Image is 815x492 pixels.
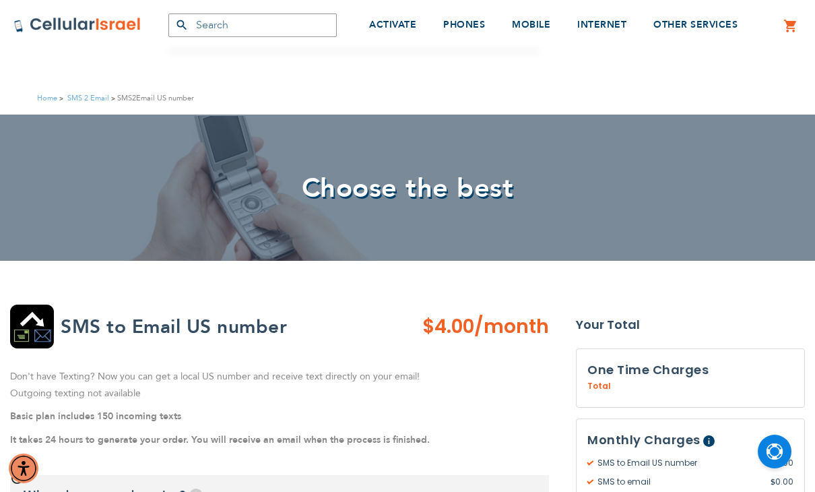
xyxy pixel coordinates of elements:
h2: SMS to Email US number [61,313,287,340]
span: SMS to Email US number [587,457,771,469]
span: PHONES [443,18,485,31]
span: Help [703,435,715,447]
span: ACTIVATE [369,18,416,31]
span: INTERNET [577,18,626,31]
span: Choose the best [302,170,514,207]
span: Total [587,380,611,392]
a: SMS 2 Email [67,93,109,103]
span: $ [771,476,775,488]
img: SMS2Email US number [10,305,54,348]
span: /month [474,313,549,340]
strong: It takes 24 hours to generate your order. You will receive an email when the process is finished. [10,433,430,446]
h3: One Time Charges [587,360,793,380]
input: Search [168,13,337,37]
p: Don't have Texting? Now you can get a local US number and receive text directly on your email! Ou... [10,369,549,402]
span: OTHER SERVICES [653,18,738,31]
span: SMS to email [587,476,771,488]
a: Home [37,93,57,103]
li: SMS2Email US number [109,92,194,104]
span: $4.00 [422,313,474,340]
strong: Your Total [576,315,805,335]
strong: Basic plan includes 150 incoming texts [10,410,181,423]
span: 0.00 [771,476,793,488]
span: Monthly Charges [587,431,700,448]
span: MOBILE [512,18,550,31]
div: Accessibility Menu [9,454,38,483]
img: Cellular Israel Logo [13,17,141,33]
